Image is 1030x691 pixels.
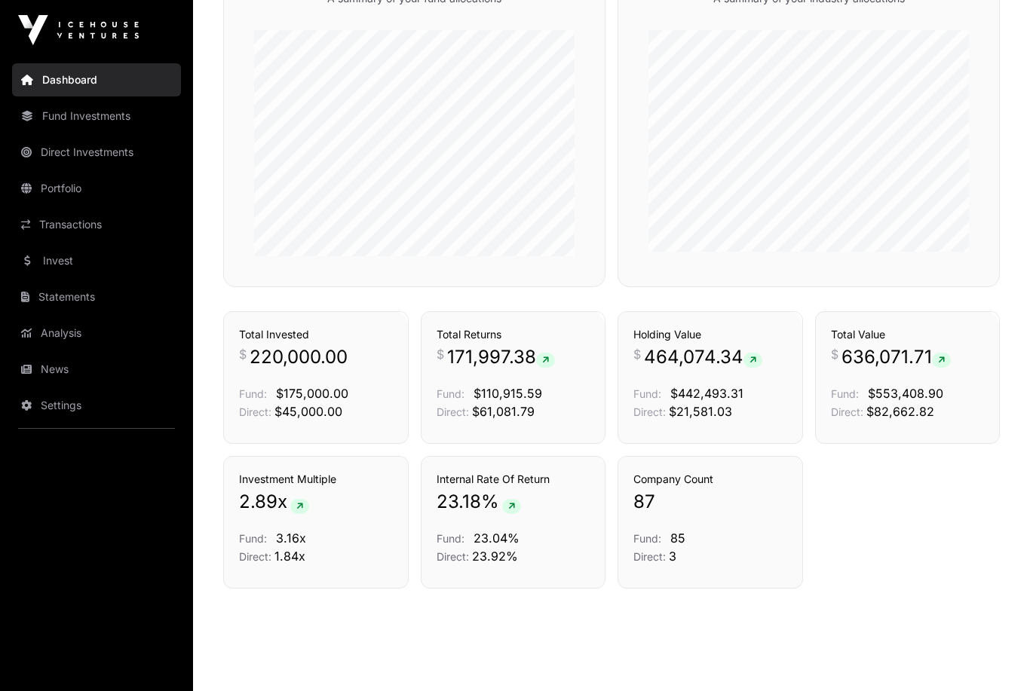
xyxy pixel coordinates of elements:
[474,530,520,546] span: 23.04%
[437,387,464,400] span: Fund:
[669,404,732,419] span: $21,581.03
[12,316,181,350] a: Analysis
[481,490,499,514] span: %
[472,404,535,419] span: $61,081.79
[644,345,762,369] span: 464,074.34
[12,389,181,422] a: Settings
[250,345,348,369] span: 220,000.00
[437,532,464,545] span: Fund:
[12,136,181,169] a: Direct Investments
[633,550,666,563] span: Direct:
[472,549,518,564] span: 23.92%
[239,472,393,487] h3: Investment Multiple
[868,386,943,401] span: $553,408.90
[866,404,934,419] span: $82,662.82
[12,208,181,241] a: Transactions
[955,619,1030,691] iframe: Chat Widget
[831,387,859,400] span: Fund:
[437,345,444,363] span: $
[437,490,481,514] span: 23.18
[12,244,181,277] a: Invest
[633,387,661,400] span: Fund:
[474,386,542,401] span: $110,915.59
[239,405,271,418] span: Direct:
[437,327,590,342] h3: Total Returns
[670,386,743,401] span: $442,493.31
[670,530,685,546] span: 85
[239,345,247,363] span: $
[633,345,641,363] span: $
[12,63,181,96] a: Dashboard
[274,404,342,419] span: $45,000.00
[18,15,139,45] img: Icehouse Ventures Logo
[633,327,787,342] h3: Holding Value
[437,550,469,563] span: Direct:
[239,327,393,342] h3: Total Invested
[239,532,267,545] span: Fund:
[633,472,787,487] h3: Company Count
[633,405,666,418] span: Direct:
[276,386,348,401] span: $175,000.00
[239,550,271,563] span: Direct:
[12,172,181,205] a: Portfolio
[633,490,655,514] span: 87
[239,387,267,400] span: Fund:
[274,549,305,564] span: 1.84x
[276,530,306,546] span: 3.16x
[447,345,555,369] span: 171,997.38
[633,532,661,545] span: Fund:
[831,405,863,418] span: Direct:
[12,280,181,313] a: Statements
[831,345,838,363] span: $
[669,549,676,564] span: 3
[841,345,951,369] span: 636,071.71
[831,327,985,342] h3: Total Value
[12,353,181,386] a: News
[437,405,469,418] span: Direct:
[277,490,287,514] span: x
[12,99,181,133] a: Fund Investments
[239,490,277,514] span: 2.89
[437,472,590,487] h3: Internal Rate Of Return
